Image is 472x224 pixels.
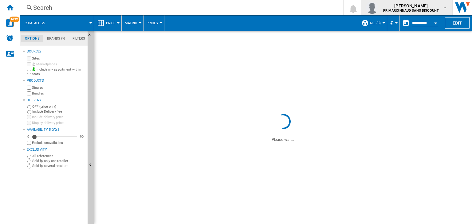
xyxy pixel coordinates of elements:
[27,127,85,132] div: Availability 5 Days
[370,15,384,31] button: ALL (8)
[32,159,85,163] label: Sold by only one retailer
[445,17,470,29] button: Edit
[32,67,85,77] label: Include my assortment within stats
[27,121,31,125] input: Display delivery price
[27,78,85,83] div: Products
[32,134,77,140] md-slider: Availability
[43,35,69,42] md-tab-item: Brands (*)
[27,160,31,164] input: Sold by only one retailer
[26,134,31,139] div: 0
[27,115,31,119] input: Include delivery price
[32,109,85,114] label: Include Delivery Fee
[27,147,85,152] div: Exclusivity
[32,164,85,168] label: Sold by several retailers
[32,154,85,158] label: All references
[97,15,118,31] div: Price
[32,67,36,71] img: mysite-bg-18x18.png
[125,21,137,25] span: Matrix
[27,49,85,54] div: Sources
[361,15,384,31] div: ALL (8)
[147,15,161,31] button: Prices
[6,34,14,42] img: alerts-logo.svg
[10,17,19,22] span: NEW
[366,2,378,14] img: profile.jpg
[27,155,31,159] input: All references
[33,3,327,12] div: Search
[27,141,31,145] input: Display delivery price
[27,62,31,66] input: Marketplaces
[27,91,31,95] input: Bundles
[27,86,31,90] input: Singles
[32,62,85,67] label: Marketplaces
[32,56,85,61] label: Sites
[383,9,439,13] b: FR MARIONNAUD SANS DISCOUNT
[147,21,158,25] span: Prices
[6,19,14,27] img: wise-card.svg
[27,164,31,168] input: Sold by several retailers
[106,21,115,25] span: Price
[69,35,89,42] md-tab-item: Filters
[78,134,85,139] div: 90
[27,110,31,114] input: Include Delivery Fee
[390,20,393,26] span: £
[32,121,85,125] label: Display delivery price
[32,115,85,119] label: Include delivery price
[32,85,85,90] label: Singles
[27,56,31,60] input: Sites
[32,141,85,145] label: Exclude unavailables
[387,15,400,31] md-menu: Currency
[88,31,95,42] button: Hide
[32,91,85,96] label: Bundles
[21,35,43,42] md-tab-item: Options
[23,15,91,31] div: 2 catalogs
[27,68,31,76] input: Include my assortment within stats
[383,3,439,9] span: [PERSON_NAME]
[390,15,396,31] button: £
[25,21,45,25] span: 2 catalogs
[27,98,85,103] div: Delivery
[370,21,381,25] span: ALL (8)
[125,15,140,31] button: Matrix
[400,17,412,29] button: md-calendar
[27,105,31,109] input: OFF (price only)
[272,137,294,142] ng-transclude: Please wait...
[32,104,85,109] label: OFF (price only)
[25,15,51,31] button: 2 catalogs
[430,17,441,28] button: Open calendar
[106,15,118,31] button: Price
